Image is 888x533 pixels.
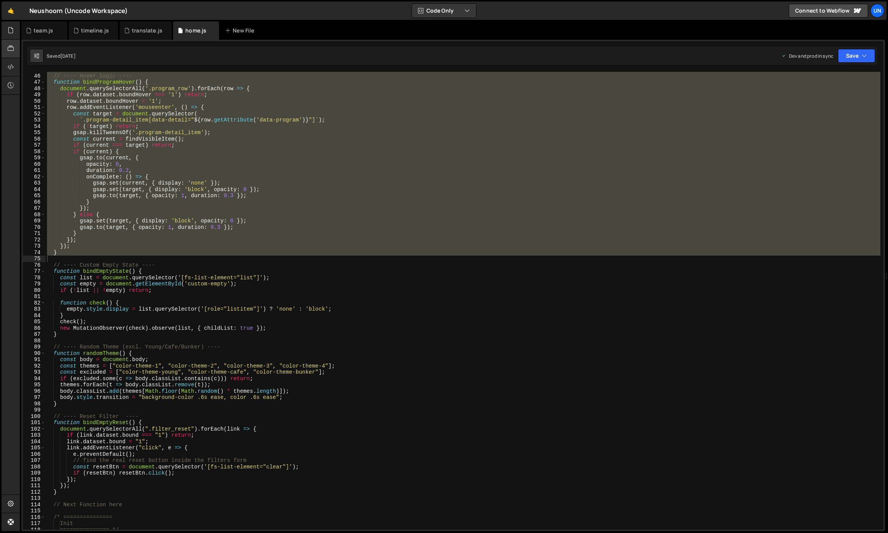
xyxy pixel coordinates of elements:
div: 83 [23,306,45,313]
div: 78 [23,275,45,281]
div: 51 [23,104,45,111]
div: 61 [23,167,45,174]
div: Dev and prod in sync [781,53,833,59]
button: Save [838,49,875,63]
div: New File [225,27,257,34]
div: 73 [23,243,45,249]
div: 76 [23,262,45,269]
div: timeline.js [81,27,109,34]
div: 48 [23,86,45,92]
div: 110 [23,476,45,483]
div: Saved [47,53,76,59]
div: 79 [23,281,45,287]
div: 103 [23,432,45,439]
div: 117 [23,520,45,527]
div: 88 [23,338,45,344]
button: Code Only [412,4,476,18]
div: 100 [23,413,45,420]
div: 70 [23,224,45,231]
div: 92 [23,363,45,369]
div: 113 [23,495,45,502]
div: 86 [23,325,45,332]
div: 66 [23,199,45,206]
div: home.js [185,27,206,34]
div: 93 [23,369,45,376]
div: 58 [23,149,45,155]
div: 77 [23,268,45,275]
div: 75 [23,256,45,262]
div: 55 [23,130,45,136]
div: 104 [23,439,45,445]
div: 49 [23,92,45,98]
div: Neushoorn (Uncode Workspace) [29,6,128,15]
div: 107 [23,457,45,464]
div: 80 [23,287,45,294]
div: 105 [23,445,45,451]
div: 64 [23,186,45,193]
div: 97 [23,394,45,401]
a: Connect to Webflow [789,4,868,18]
div: 96 [23,388,45,395]
div: 98 [23,401,45,407]
div: 50 [23,98,45,105]
div: 87 [23,331,45,338]
div: 63 [23,180,45,186]
div: 94 [23,376,45,382]
div: 106 [23,451,45,458]
div: 81 [23,293,45,300]
div: 115 [23,508,45,514]
div: 84 [23,313,45,319]
div: 111 [23,483,45,489]
div: 101 [23,420,45,426]
div: 54 [23,123,45,130]
div: translate.js [132,27,162,34]
div: 95 [23,382,45,388]
div: 72 [23,237,45,243]
a: 🤙 [2,2,20,20]
div: 102 [23,426,45,433]
div: 108 [23,464,45,470]
div: 47 [23,79,45,86]
div: 69 [23,218,45,224]
div: 46 [23,73,45,79]
div: 67 [23,205,45,212]
div: [DATE] [60,53,76,59]
div: 62 [23,174,45,180]
div: 109 [23,470,45,476]
div: 59 [23,155,45,161]
div: 89 [23,344,45,350]
div: 71 [23,230,45,237]
div: 91 [23,356,45,363]
div: 112 [23,489,45,496]
div: 53 [23,117,45,123]
div: 57 [23,142,45,149]
a: Un [870,4,884,18]
div: 82 [23,300,45,306]
div: 68 [23,212,45,218]
div: 90 [23,350,45,357]
div: 52 [23,111,45,117]
div: 74 [23,249,45,256]
div: 116 [23,514,45,521]
div: team.js [34,27,53,34]
div: 114 [23,502,45,508]
div: 99 [23,407,45,413]
div: 65 [23,193,45,199]
div: 56 [23,136,45,143]
div: 60 [23,161,45,168]
div: 85 [23,319,45,325]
